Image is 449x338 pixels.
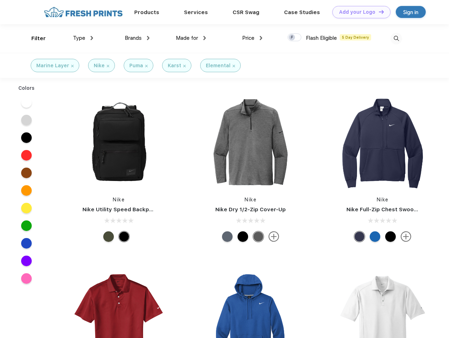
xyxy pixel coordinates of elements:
[176,35,198,41] span: Made for
[129,62,143,69] div: Puma
[379,10,384,14] img: DT
[113,197,125,202] a: Nike
[401,231,411,242] img: more.svg
[215,206,286,213] a: Nike Dry 1/2-Zip Cover-Up
[222,231,233,242] div: Navy Heather
[145,65,148,67] img: filter_cancel.svg
[147,36,149,40] img: dropdown.png
[306,35,337,41] span: Flash Eligible
[233,65,235,67] img: filter_cancel.svg
[245,197,257,202] a: Nike
[71,65,74,67] img: filter_cancel.svg
[354,231,365,242] div: Midnight Navy
[73,35,85,41] span: Type
[339,9,375,15] div: Add your Logo
[103,231,114,242] div: Cargo Khaki
[260,36,262,40] img: dropdown.png
[184,9,208,15] a: Services
[269,231,279,242] img: more.svg
[346,206,440,213] a: Nike Full-Zip Chest Swoosh Jacket
[206,62,230,69] div: Elemental
[377,197,389,202] a: Nike
[36,62,69,69] div: Marine Layer
[204,95,297,189] img: func=resize&h=266
[396,6,426,18] a: Sign in
[72,95,166,189] img: func=resize&h=266
[233,9,259,15] a: CSR Swag
[403,8,418,16] div: Sign in
[119,231,129,242] div: Black
[253,231,264,242] div: Black Heather
[94,62,105,69] div: Nike
[203,36,206,40] img: dropdown.png
[340,34,371,40] span: 5 Day Delivery
[134,9,159,15] a: Products
[385,231,396,242] div: Black
[168,62,181,69] div: Karst
[390,33,402,44] img: desktop_search.svg
[31,35,46,43] div: Filter
[238,231,248,242] div: Black
[242,35,254,41] span: Price
[370,231,380,242] div: Royal
[13,84,40,92] div: Colors
[336,95,430,189] img: func=resize&h=266
[82,206,159,213] a: Nike Utility Speed Backpack
[183,65,186,67] img: filter_cancel.svg
[42,6,125,18] img: fo%20logo%202.webp
[91,36,93,40] img: dropdown.png
[125,35,142,41] span: Brands
[107,65,109,67] img: filter_cancel.svg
